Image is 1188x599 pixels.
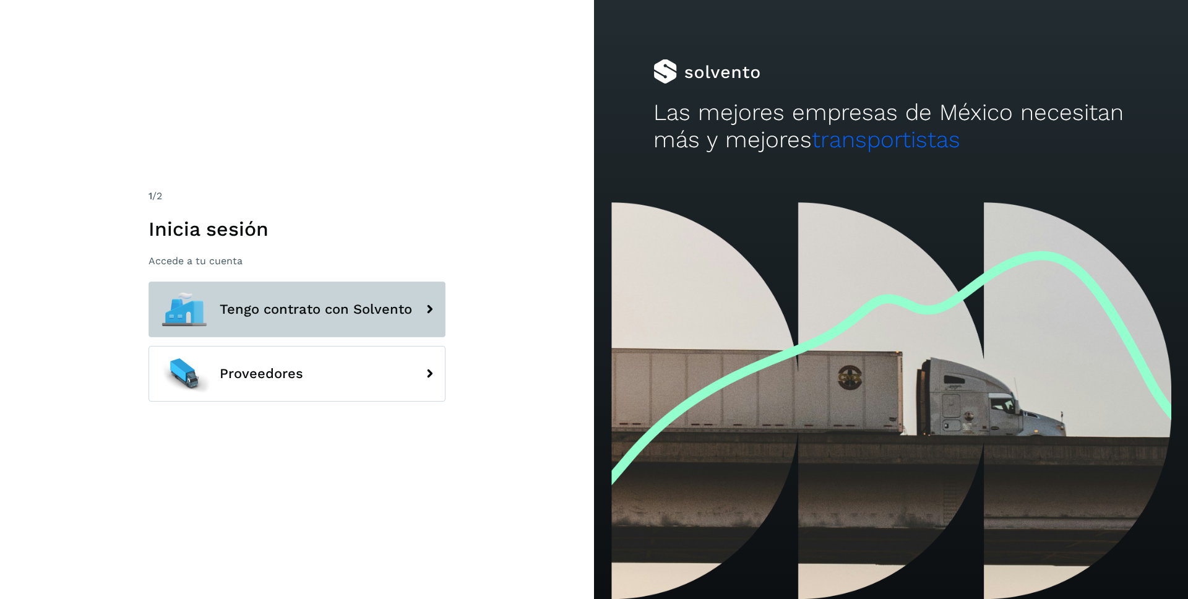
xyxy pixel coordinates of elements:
[148,282,445,337] button: Tengo contrato con Solvento
[148,190,152,202] span: 1
[653,99,1129,154] h2: Las mejores empresas de México necesitan más y mejores
[148,255,445,267] p: Accede a tu cuenta
[220,366,303,381] span: Proveedores
[148,189,445,204] div: /2
[220,302,412,317] span: Tengo contrato con Solvento
[148,346,445,402] button: Proveedores
[812,126,960,153] span: transportistas
[148,217,445,241] h1: Inicia sesión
